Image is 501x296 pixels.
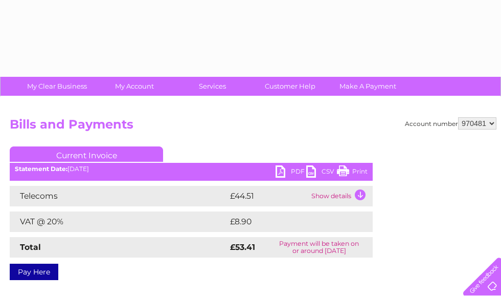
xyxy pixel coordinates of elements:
a: Make A Payment [326,77,410,96]
a: Print [337,165,368,180]
strong: £53.41 [230,242,255,252]
td: VAT @ 20% [10,212,227,232]
td: Payment will be taken on or around [DATE] [265,237,373,258]
td: £44.51 [227,186,309,206]
a: Current Invoice [10,146,163,162]
a: CSV [306,165,337,180]
div: [DATE] [10,165,373,173]
a: PDF [276,165,306,180]
strong: Total [20,242,41,252]
b: Statement Date: [15,165,67,173]
a: Services [170,77,255,96]
h2: Bills and Payments [10,117,496,137]
td: £8.90 [227,212,349,232]
a: Pay Here [10,264,58,280]
div: Account number [405,117,496,130]
a: My Clear Business [15,77,99,96]
td: Telecoms [10,186,227,206]
td: Show details [309,186,373,206]
a: My Account [93,77,177,96]
a: Customer Help [248,77,332,96]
